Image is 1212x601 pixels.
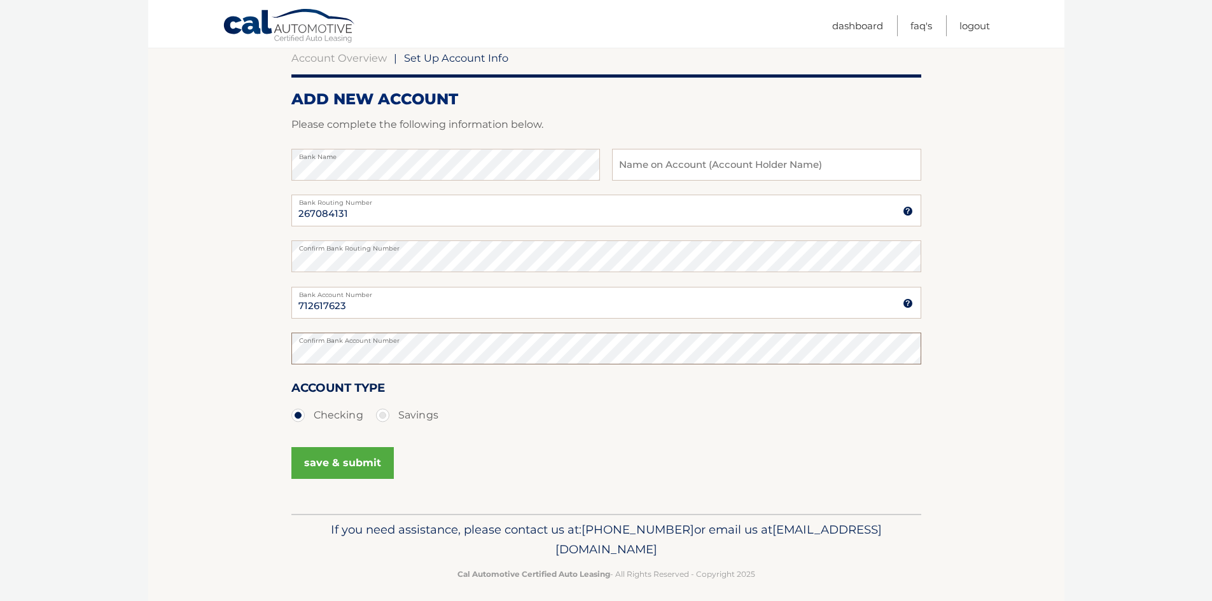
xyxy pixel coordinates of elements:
input: Bank Routing Number [291,195,921,226]
label: Confirm Bank Account Number [291,333,921,343]
label: Savings [376,403,438,428]
img: tooltip.svg [903,298,913,308]
h2: ADD NEW ACCOUNT [291,90,921,109]
span: | [394,52,397,64]
p: - All Rights Reserved - Copyright 2025 [300,567,913,581]
a: FAQ's [910,15,932,36]
input: Name on Account (Account Holder Name) [612,149,921,181]
a: Cal Automotive [223,8,356,45]
a: Logout [959,15,990,36]
a: Account Overview [291,52,387,64]
strong: Cal Automotive Certified Auto Leasing [457,569,610,579]
label: Bank Routing Number [291,195,921,205]
a: Dashboard [832,15,883,36]
label: Account Type [291,378,385,402]
span: [PHONE_NUMBER] [582,522,694,537]
label: Bank Name [291,149,600,159]
p: Please complete the following information below. [291,116,921,134]
label: Checking [291,403,363,428]
img: tooltip.svg [903,206,913,216]
span: Set Up Account Info [404,52,508,64]
button: save & submit [291,447,394,479]
input: Bank Account Number [291,287,921,319]
p: If you need assistance, please contact us at: or email us at [300,520,913,560]
label: Bank Account Number [291,287,921,297]
label: Confirm Bank Routing Number [291,240,921,251]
